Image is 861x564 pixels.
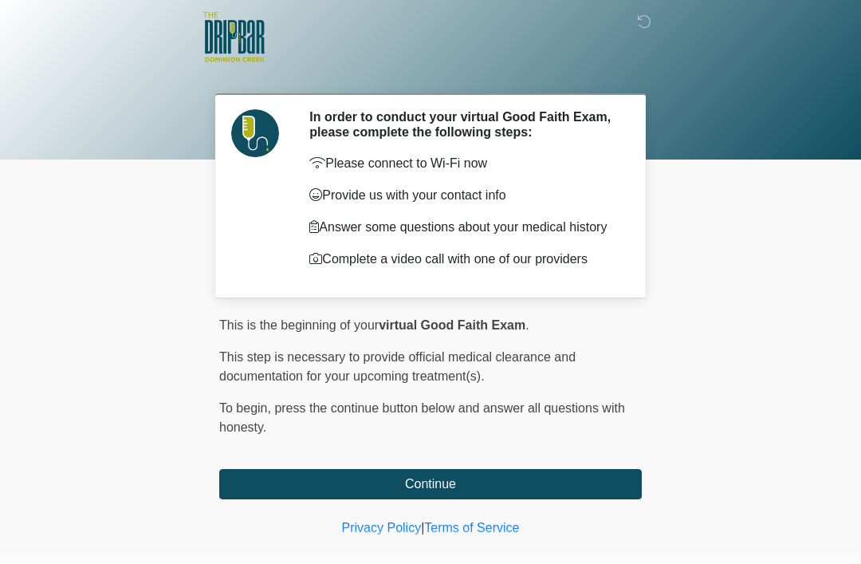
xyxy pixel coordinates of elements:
a: Terms of Service [424,521,519,534]
span: This is the beginning of your [219,318,379,332]
img: Agent Avatar [231,109,279,157]
p: Complete a video call with one of our providers [309,250,618,269]
p: Answer some questions about your medical history [309,218,618,237]
span: To begin, [219,401,274,415]
h2: In order to conduct your virtual Good Faith Exam, please complete the following steps: [309,109,618,140]
span: . [525,318,529,332]
p: Provide us with your contact info [309,186,618,205]
a: Privacy Policy [342,521,422,534]
button: Continue [219,469,642,499]
p: Please connect to Wi-Fi now [309,154,618,173]
span: press the continue button below and answer all questions with honesty. [219,401,625,434]
img: The DRIPBaR - San Antonio Dominion Creek Logo [203,12,265,65]
strong: virtual Good Faith Exam [379,318,525,332]
a: | [421,521,424,534]
span: This step is necessary to provide official medical clearance and documentation for your upcoming ... [219,350,576,383]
